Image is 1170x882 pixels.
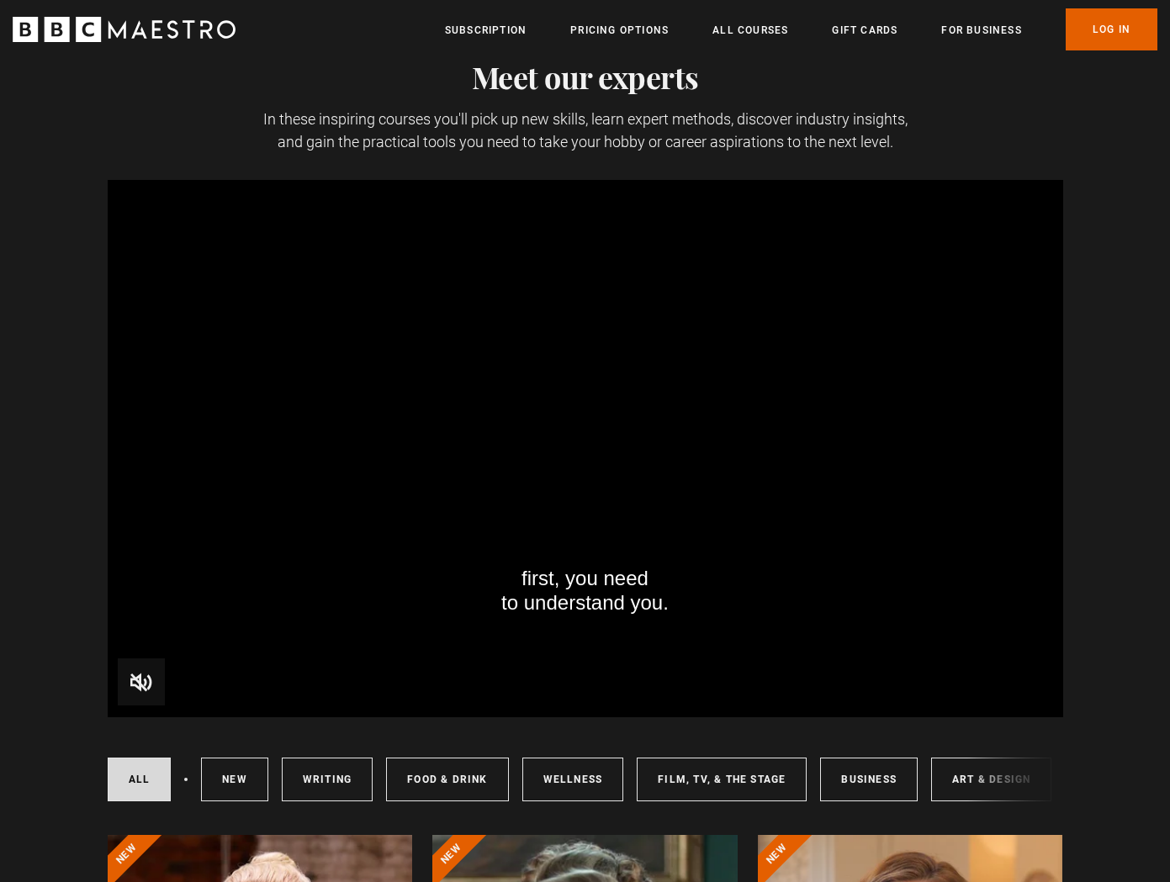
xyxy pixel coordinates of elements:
p: In these inspiring courses you'll pick up new skills, learn expert methods, discover industry ins... [259,108,911,153]
a: New [201,758,268,801]
a: Subscription [445,22,527,39]
a: Log In [1066,8,1157,50]
nav: Primary [445,8,1157,50]
svg: BBC Maestro [13,17,236,42]
a: Business [820,758,918,801]
a: Gift Cards [832,22,897,39]
a: Writing [282,758,373,801]
a: Food & Drink [386,758,508,801]
a: For business [941,22,1021,39]
video-js: Video Player [108,180,1063,717]
a: Wellness [522,758,624,801]
a: All [108,758,172,801]
a: Art & Design [931,758,1051,801]
a: Pricing Options [570,22,669,39]
h2: Meet our experts [108,59,1063,94]
button: Unmute [118,658,165,705]
a: All Courses [712,22,788,39]
a: Film, TV, & The Stage [637,758,807,801]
